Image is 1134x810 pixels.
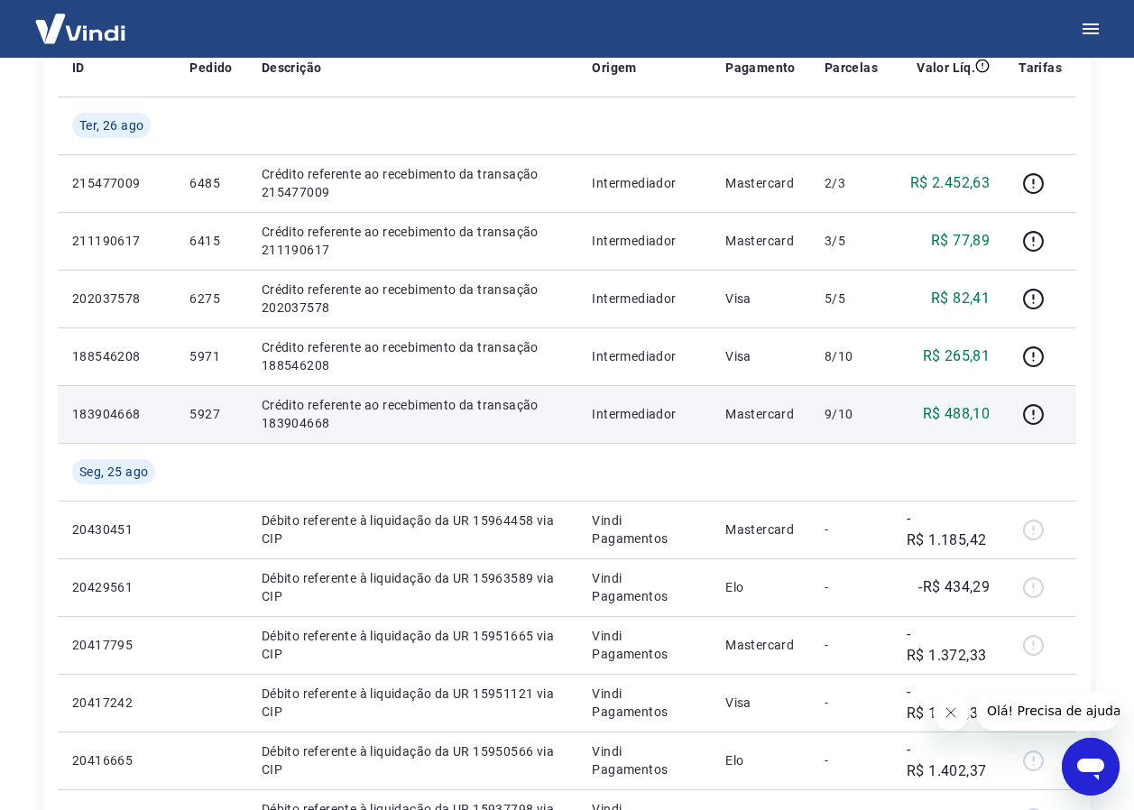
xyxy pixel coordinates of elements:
[189,174,232,192] p: 6485
[592,685,696,721] p: Vindi Pagamentos
[22,1,139,56] img: Vindi
[592,347,696,365] p: Intermediador
[725,578,796,596] p: Elo
[592,627,696,663] p: Vindi Pagamentos
[72,232,161,250] p: 211190617
[725,290,796,308] p: Visa
[725,405,796,423] p: Mastercard
[725,232,796,250] p: Mastercard
[72,578,161,596] p: 20429561
[907,681,990,724] p: -R$ 1.212,38
[72,636,161,654] p: 20417795
[262,627,564,663] p: Débito referente à liquidação da UR 15951665 via CIP
[907,739,990,782] p: -R$ 1.402,37
[72,405,161,423] p: 183904668
[907,508,990,551] p: -R$ 1.185,42
[189,347,232,365] p: 5971
[825,174,878,192] p: 2/3
[72,290,161,308] p: 202037578
[189,232,232,250] p: 6415
[825,578,878,596] p: -
[72,174,161,192] p: 215477009
[592,405,696,423] p: Intermediador
[725,347,796,365] p: Visa
[189,290,232,308] p: 6275
[262,742,564,778] p: Débito referente à liquidação da UR 15950566 via CIP
[262,59,322,77] p: Descrição
[189,405,232,423] p: 5927
[592,742,696,778] p: Vindi Pagamentos
[592,59,636,77] p: Origem
[725,520,796,538] p: Mastercard
[931,288,990,309] p: R$ 82,41
[825,751,878,769] p: -
[910,172,990,194] p: R$ 2.452,63
[918,576,990,598] p: -R$ 434,29
[825,520,878,538] p: -
[725,636,796,654] p: Mastercard
[262,281,564,317] p: Crédito referente ao recebimento da transação 202037578
[262,511,564,548] p: Débito referente à liquidação da UR 15964458 via CIP
[725,694,796,712] p: Visa
[11,13,152,27] span: Olá! Precisa de ajuda?
[79,463,148,481] span: Seg, 25 ago
[72,347,161,365] p: 188546208
[725,751,796,769] p: Elo
[1019,59,1062,77] p: Tarifas
[825,636,878,654] p: -
[725,59,796,77] p: Pagamento
[592,290,696,308] p: Intermediador
[825,59,878,77] p: Parcelas
[725,174,796,192] p: Mastercard
[262,338,564,374] p: Crédito referente ao recebimento da transação 188546208
[933,695,969,731] iframe: Fechar mensagem
[931,230,990,252] p: R$ 77,89
[976,691,1120,731] iframe: Mensagem da empresa
[592,511,696,548] p: Vindi Pagamentos
[592,569,696,605] p: Vindi Pagamentos
[262,569,564,605] p: Débito referente à liquidação da UR 15963589 via CIP
[923,403,991,425] p: R$ 488,10
[72,751,161,769] p: 20416665
[917,59,975,77] p: Valor Líq.
[825,290,878,308] p: 5/5
[189,59,232,77] p: Pedido
[825,694,878,712] p: -
[923,345,991,367] p: R$ 265,81
[1062,738,1120,796] iframe: Botão para abrir a janela de mensagens
[825,405,878,423] p: 9/10
[592,232,696,250] p: Intermediador
[262,396,564,432] p: Crédito referente ao recebimento da transação 183904668
[79,116,143,134] span: Ter, 26 ago
[72,520,161,538] p: 20430451
[825,232,878,250] p: 3/5
[262,685,564,721] p: Débito referente à liquidação da UR 15951121 via CIP
[592,174,696,192] p: Intermediador
[907,623,990,667] p: -R$ 1.372,33
[72,59,85,77] p: ID
[262,223,564,259] p: Crédito referente ao recebimento da transação 211190617
[72,694,161,712] p: 20417242
[262,165,564,201] p: Crédito referente ao recebimento da transação 215477009
[825,347,878,365] p: 8/10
